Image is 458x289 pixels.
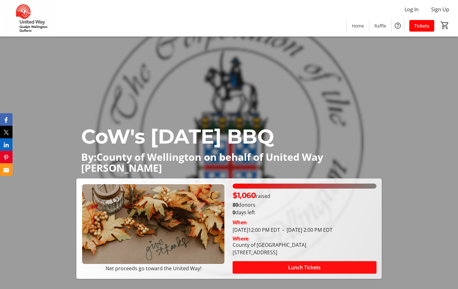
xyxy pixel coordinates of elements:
span: Lunch Tickets [288,264,321,271]
div: County of [GEOGRAPHIC_DATA] [233,241,306,249]
a: Tickets [409,20,434,32]
span: [DATE] 2:00 PM EDT [280,226,332,233]
span: Sign Up [431,6,449,13]
button: Log In [400,4,424,14]
div: When [233,219,247,226]
img: Campaign CTA Media Photo [81,184,225,265]
div: Where [233,236,249,241]
p: CoW's [DATE] BBQ [81,121,377,151]
b: 80 [233,201,238,208]
img: United Way Guelph Wellington Dufferin's Logo [4,3,59,34]
p: Net proceeds go toward the United Way! [81,265,225,272]
span: - [280,226,287,233]
p: days left [233,209,376,216]
span: Home [352,23,364,29]
button: Cart [439,20,451,31]
div: 100% of fundraising goal reached [233,184,376,189]
span: 0 [233,209,235,216]
p: donors [233,201,376,209]
div: [STREET_ADDRESS] [233,249,306,256]
button: Lunch Tickets [233,261,376,274]
button: Help [392,19,404,32]
a: Raffle [369,20,391,32]
span: [DATE] 12:00 PM EDT [233,226,280,233]
span: Log In [405,6,419,13]
span: Raffle [374,23,386,29]
p: By:County of Wellington on behalf of United Way [PERSON_NAME] [81,151,377,173]
span: $1,060 [233,191,256,200]
a: Home [347,20,369,32]
p: raised [233,190,270,201]
span: Tickets [414,23,429,29]
button: Sign Up [426,4,454,14]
